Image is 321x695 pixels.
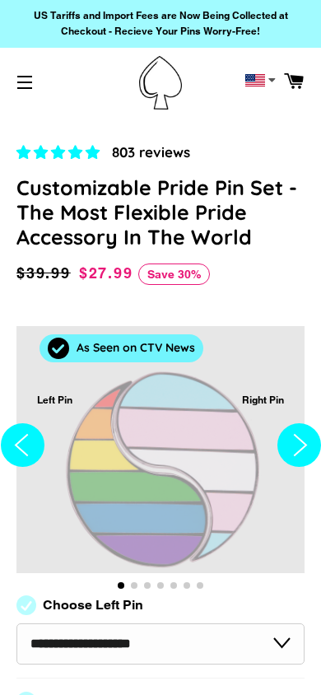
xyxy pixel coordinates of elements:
[16,144,104,161] span: 4.83 stars
[43,598,143,613] label: Choose Left Pin
[138,264,210,285] span: Save 30%
[79,264,133,282] span: $27.99
[16,175,305,250] h1: Customizable Pride Pin Set - The Most Flexible Pride Accessory In The World
[139,56,182,110] img: Pin-Ace
[277,301,321,595] button: Next slide
[16,264,71,282] span: $39.99
[112,143,190,161] span: 803 reviews
[16,326,305,573] div: 1 / 7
